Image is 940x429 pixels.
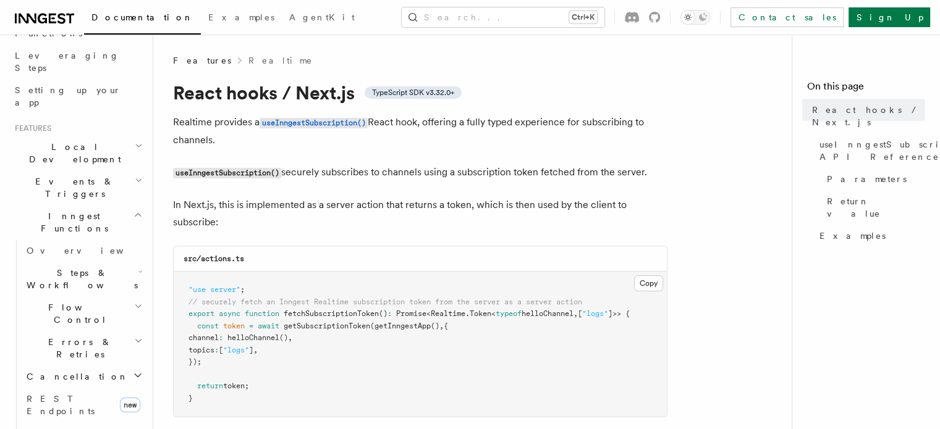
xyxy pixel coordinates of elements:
a: React hooks / Next.js [807,99,925,133]
span: Leveraging Steps [15,51,119,73]
span: Inngest Functions [10,210,133,235]
span: Documentation [91,12,193,22]
span: , [574,309,578,318]
a: Contact sales [730,7,844,27]
span: ]>> { [608,309,630,318]
span: ] [249,346,253,354]
span: () [431,322,439,330]
button: Search...Ctrl+K [402,7,604,27]
span: : [214,346,219,354]
span: topics [188,346,214,354]
span: "logs" [223,346,249,354]
span: () [279,333,288,342]
span: Return value [827,195,925,220]
span: Overview [27,246,154,256]
button: Events & Triggers [10,170,145,205]
span: new [120,398,140,412]
span: ( [370,322,375,330]
button: Errors & Retries [22,331,145,365]
span: Steps & Workflows [22,267,138,291]
a: Return value [822,190,925,225]
span: { [444,322,448,330]
span: } [188,394,193,402]
span: }); [188,357,201,366]
span: token [223,322,245,330]
span: helloChannel [227,333,279,342]
span: TypeScript SDK v3.32.0+ [372,88,454,98]
p: In Next.js, this is implemented as a server action that returns a token, which is then used by th... [173,196,667,231]
span: Setting up your app [15,85,121,107]
span: function [245,309,279,318]
h4: On this page [807,79,925,99]
span: getSubscriptionToken [284,322,370,330]
button: Toggle dark mode [680,10,710,25]
span: Examples [819,230,886,242]
a: Realtime [248,54,313,67]
span: () [379,309,387,318]
button: Copy [634,275,663,291]
span: Realtime [431,309,465,318]
button: Inngest Functions [10,205,145,239]
span: // securely fetch an Inngest Realtime subscription token from the server as a server action [188,298,582,306]
a: Examples [815,225,925,247]
a: Sign Up [849,7,930,27]
kbd: Ctrl+K [569,11,597,23]
span: = [249,322,253,330]
span: "logs" [582,309,608,318]
span: getInngestApp [375,322,431,330]
span: "use server" [188,285,240,294]
span: : [387,309,392,318]
button: Steps & Workflows [22,262,145,296]
span: Examples [208,12,274,22]
span: , [253,346,258,354]
span: < [426,309,431,318]
button: Cancellation [22,365,145,388]
span: , [439,322,444,330]
span: Features [173,54,231,67]
span: token; [223,381,249,390]
span: async [219,309,240,318]
a: Setting up your app [10,79,145,114]
span: Promise [396,309,426,318]
a: Examples [201,4,282,33]
a: useInngestSubscription() [260,116,368,128]
span: Local Development [10,141,135,165]
code: useInngestSubscription() [173,168,281,178]
span: helloChannel [522,309,574,318]
span: [ [219,346,223,354]
span: Events & Triggers [10,175,135,200]
span: Token [470,309,491,318]
span: Errors & Retries [22,336,134,360]
a: REST Endpointsnew [22,388,145,422]
button: Local Development [10,136,145,170]
span: const [197,322,219,330]
span: channel [188,333,219,342]
span: fetchSubscriptionToken [284,309,379,318]
span: AgentKit [289,12,355,22]
span: : [219,333,223,342]
p: securely subscribes to channels using a subscription token fetched from the server. [173,164,667,181]
span: REST Endpoints [27,394,95,416]
span: typeof [496,309,522,318]
span: < [491,309,496,318]
a: AgentKit [282,4,362,33]
a: useInngestSubscription() API Reference [815,133,925,168]
a: Parameters [822,168,925,190]
code: src/actions.ts [184,254,244,263]
span: React hooks / Next.js [812,104,925,128]
a: Documentation [84,4,201,35]
span: export [188,309,214,318]
span: await [258,322,279,330]
span: ; [240,285,245,294]
button: Flow Control [22,296,145,331]
span: Flow Control [22,301,134,326]
p: Realtime provides a React hook, offering a fully typed experience for subscribing to channels. [173,114,667,149]
span: return [197,381,223,390]
a: Leveraging Steps [10,44,145,79]
a: Overview [22,239,145,262]
span: [ [578,309,582,318]
span: Parameters [827,173,907,185]
span: Cancellation [22,370,129,383]
span: Features [10,123,51,133]
h1: React hooks / Next.js [173,81,667,104]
